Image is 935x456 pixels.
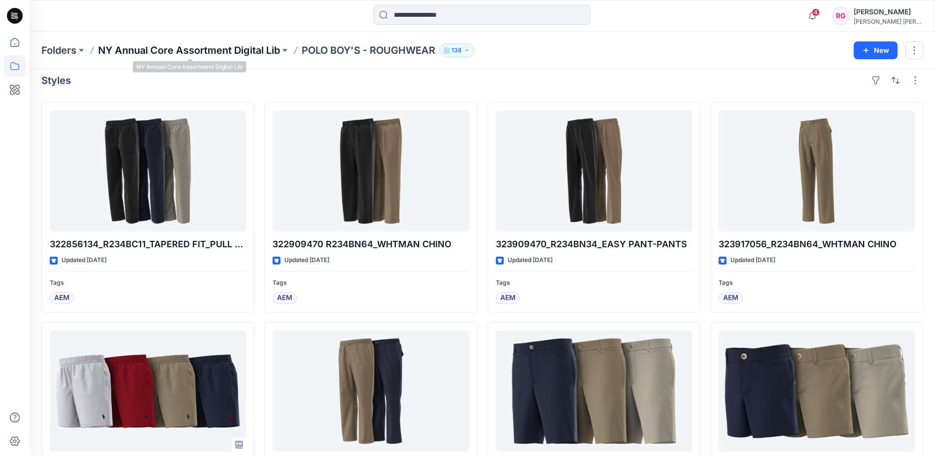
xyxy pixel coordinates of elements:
[41,75,71,86] h4: Styles
[50,237,246,251] p: 322856134_R234BC11_TAPERED FIT_PULL ON PANTS
[273,237,469,251] p: 322909470 R234BN64_WHTMAN CHINO
[812,8,820,16] span: 4
[730,255,775,266] p: Updated [DATE]
[273,111,469,231] a: 322909470 R234BN64_WHTMAN CHINO
[273,331,469,452] a: 322855803_R234BC01_PREPSTER PANTS
[451,45,462,56] p: 138
[719,111,915,231] a: 323917056_R234BN64_WHTMAN CHINO
[854,6,923,18] div: [PERSON_NAME]
[439,43,474,57] button: 138
[500,292,516,304] span: AEM
[54,292,69,304] span: AEM
[854,41,898,59] button: New
[62,255,106,266] p: Updated [DATE]
[41,43,76,57] a: Folders
[723,292,738,304] span: AEM
[98,43,280,57] a: NY Annual Core Assortment Digital Lib
[719,278,915,288] p: Tags
[719,237,915,251] p: 323917056_R234BN64_WHTMAN CHINO
[719,331,915,452] a: 320863948_RBC01 _PREPPY SHORTS
[832,7,850,25] div: RG
[50,331,246,452] a: 322843811_STRETCHINO SHORTS_CLASSIC
[496,278,692,288] p: Tags
[854,18,923,25] div: [PERSON_NAME] [PERSON_NAME]
[302,43,435,57] p: POLO BOY'S - ROUGHWEAR
[496,237,692,251] p: 323909470_R234BN34_EASY PANT-PANTS
[273,278,469,288] p: Tags
[496,111,692,231] a: 323909470_R234BN34_EASY PANT-PANTS
[50,111,246,231] a: 322856134_R234BC11_TAPERED FIT_PULL ON PANTS
[284,255,329,266] p: Updated [DATE]
[50,278,246,288] p: Tags
[508,255,553,266] p: Updated [DATE]
[277,292,292,304] span: AEM
[496,331,692,452] a: 323863948_RBC01 _PREPPY SHORTS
